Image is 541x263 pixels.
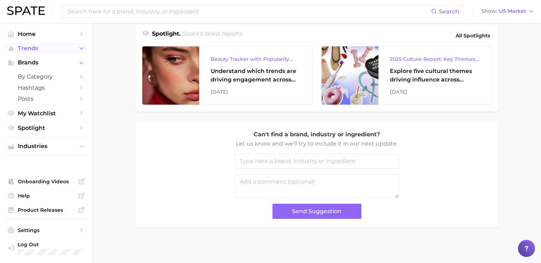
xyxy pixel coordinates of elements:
button: ShowUS Market [479,7,536,16]
img: SPATE [7,6,45,15]
a: All Spotlights [454,30,492,42]
div: [DATE] [390,88,480,96]
a: Spotlight [6,122,87,133]
a: Log out. Currently logged in with e-mail pquiroz@maryruths.com. [6,239,87,257]
span: Trends [18,45,75,52]
button: Industries [6,141,87,152]
span: Onboarding Videos [18,178,75,185]
span: Brands [18,59,75,66]
span: Search [439,8,459,15]
span: Log Out [18,241,81,248]
span: Hashtags [18,84,75,91]
a: by Category [6,71,87,82]
a: Settings [6,225,87,236]
h1: Spotlight. [152,30,181,42]
div: [DATE] [211,88,301,96]
span: Help [18,193,75,199]
h2: Spate's latest reports. [182,30,244,42]
a: Hashtags [6,82,87,93]
a: Help [6,190,87,201]
span: Product Releases [18,207,75,213]
a: Product Releases [6,205,87,215]
a: Beauty Tracker with Popularity IndexUnderstand which trends are driving engagement across platfor... [142,46,313,105]
p: Can't find a brand, industry or ingredient? [235,130,399,139]
a: Onboarding Videos [6,176,87,187]
a: My Watchlist [6,108,87,119]
input: Type here a brand, industry or ingredient [235,154,399,169]
span: Settings [18,227,75,233]
div: 2025 Culture Report: Key Themes That Are Shaping Consumer Demand [390,55,480,63]
span: US Market [499,9,526,13]
span: Home [18,31,75,37]
span: by Category [18,73,75,80]
a: Home [6,28,87,40]
button: Brands [6,57,87,68]
div: Understand which trends are driving engagement across platforms in the skin, hair, makeup, and fr... [211,67,301,84]
button: Send Suggestion [272,204,361,219]
span: Industries [18,143,75,149]
span: All Spotlights [456,31,490,40]
input: Search here for a brand, industry, or ingredient [67,5,431,17]
div: Explore five cultural themes driving influence across beauty, food, and pop culture. [390,67,480,84]
span: Show [481,9,497,13]
a: Posts [6,93,87,104]
button: Trends [6,43,87,54]
span: Spotlight [18,125,75,131]
p: Let us know and we’ll try to include it in our next update. [235,139,399,148]
a: 2025 Culture Report: Key Themes That Are Shaping Consumer DemandExplore five cultural themes driv... [321,46,492,105]
span: My Watchlist [18,110,75,117]
span: Posts [18,95,75,102]
div: Beauty Tracker with Popularity Index [211,55,301,63]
